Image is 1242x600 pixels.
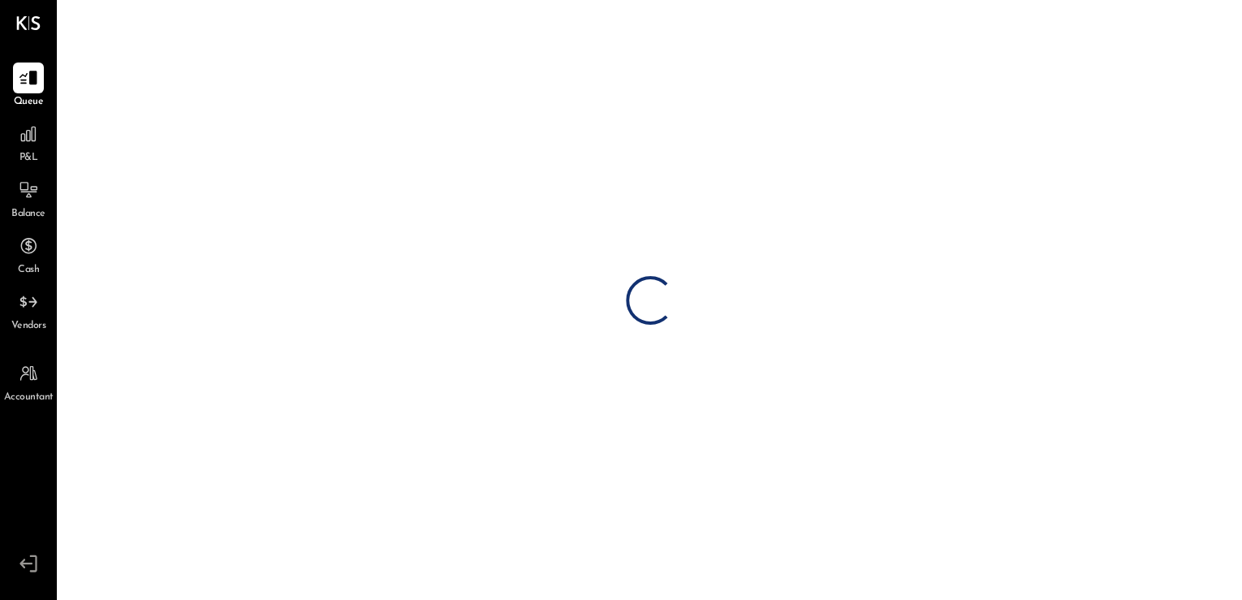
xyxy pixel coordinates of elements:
[14,95,44,110] span: Queue
[1,287,56,334] a: Vendors
[19,151,38,166] span: P&L
[11,319,46,334] span: Vendors
[1,231,56,278] a: Cash
[18,263,39,278] span: Cash
[1,358,56,405] a: Accountant
[1,119,56,166] a: P&L
[1,175,56,222] a: Balance
[11,207,45,222] span: Balance
[1,63,56,110] a: Queue
[4,391,54,405] span: Accountant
